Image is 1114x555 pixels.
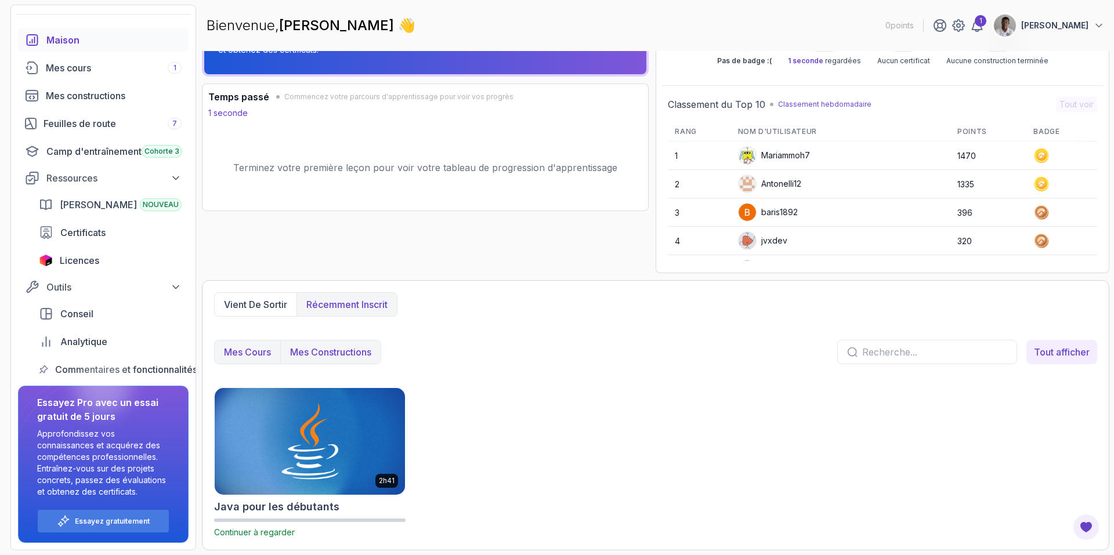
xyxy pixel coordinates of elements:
[739,232,756,249] img: avatar de monstre par défaut
[296,293,397,316] button: Récemment inscrit
[891,20,914,30] font: points
[970,19,984,32] a: 1
[18,28,189,52] a: maison
[44,118,116,129] font: Feuilles de route
[957,179,974,189] font: 1335
[46,146,142,157] font: Camp d'entraînement
[1072,513,1100,541] button: Ouvrir le bouton de commentaires
[60,255,99,266] font: Licences
[778,100,871,108] font: Classement hebdomadaire
[885,20,891,30] font: 0
[46,281,71,293] font: Outils
[675,179,679,189] font: 2
[233,162,617,173] font: Terminez votre première leçon pour voir votre tableau de progression d'apprentissage
[788,56,823,65] font: 1 seconde
[37,429,166,496] font: Approfondissez vos connaissances et acquérez des compétences professionnelles. Entraînez-vous sur...
[75,517,150,526] a: Essayez gratuitement
[18,112,189,135] a: feuilles de route
[37,509,169,533] button: Essayez gratuitement
[739,260,756,278] img: avatar de monstre par défaut
[1056,96,1097,113] button: Tout voir
[18,140,189,163] a: camp d'entraînement
[825,56,861,65] font: regardées
[18,277,189,298] button: Outils
[143,200,179,209] font: NOUVEAU
[46,34,79,46] font: Maison
[279,17,394,34] font: [PERSON_NAME]
[18,56,189,79] a: cours
[46,90,125,101] font: Mes constructions
[39,255,53,266] img: icône jetbrains
[957,127,987,136] font: Points
[214,500,339,513] font: Java pour les débutants
[215,293,296,316] button: Vient de sortir
[675,151,678,161] font: 1
[957,236,972,246] font: 320
[1021,20,1088,30] font: [PERSON_NAME]
[306,299,388,310] font: Récemment inscrit
[32,221,189,244] a: certificats
[46,62,91,74] font: Mes cours
[1034,346,1090,358] font: Tout afficher
[877,56,930,65] font: Aucun certificat
[739,147,756,164] img: avatar de monstre par défaut
[957,208,972,217] font: 396
[224,346,271,358] font: Mes cours
[675,127,696,136] font: Rang
[60,227,106,238] font: Certificats
[214,527,295,537] font: Continuer à regarder
[675,208,679,217] font: 3
[397,15,418,36] font: 👋
[32,249,189,272] a: licences
[761,235,787,245] font: jvxdev
[18,168,189,188] button: Ressources
[761,150,810,160] font: Mariammoh7
[946,56,1048,65] font: Aucune construction terminée
[957,151,976,161] font: 1470
[32,302,189,325] a: conseil
[172,119,177,128] span: 7
[280,340,381,364] button: Mes constructions
[761,207,798,217] font: baris1892
[994,14,1016,37] img: image de profil utilisateur
[60,308,93,320] font: Conseil
[60,199,137,211] font: [PERSON_NAME]
[46,172,97,184] font: Ressources
[215,340,280,364] button: Mes cours
[738,127,817,136] font: Nom d'utilisateur
[284,92,513,101] font: Commencez votre parcours d'apprentissage pour voir vos progrès
[215,388,405,495] img: Carte Java pour débutants
[739,204,756,221] img: image de profil utilisateur
[379,476,395,485] font: 2h41
[207,17,279,34] font: Bienvenue,
[32,193,189,216] a: manuel
[214,387,406,538] a: Carte Java pour débutants2h41Java pour les débutantsContinuer à regarder
[993,14,1105,37] button: image de profil utilisateur[PERSON_NAME]
[32,330,189,353] a: analytique
[862,345,1007,359] input: Recherche...
[32,358,189,381] a: retour
[1026,340,1097,364] a: mes_cours
[18,84,189,107] a: construit
[55,364,197,375] font: Commentaires et fonctionnalités
[717,56,772,65] font: Pas de badge :(
[144,147,179,155] font: Cohorte 3
[675,236,680,246] font: 4
[290,346,371,358] font: Mes constructions
[668,99,765,110] font: Classement du Top 10
[979,16,982,25] font: 1
[60,336,107,347] font: Analytique
[1033,127,1059,136] font: Badge
[739,175,756,193] img: image de profil utilisateur
[1059,99,1094,109] font: Tout voir
[208,108,248,118] font: 1 seconde
[761,179,801,188] font: Antonelli12
[173,63,176,72] span: 1
[208,91,269,103] font: Temps passé
[224,299,287,310] font: Vient de sortir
